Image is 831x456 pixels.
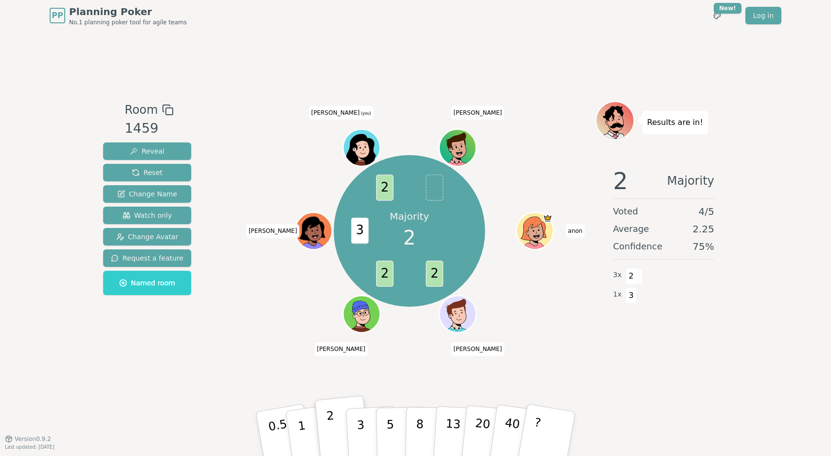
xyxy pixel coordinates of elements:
span: No.1 planning poker tool for agile teams [69,18,187,26]
p: Results are in! [647,116,703,129]
span: 2 [403,223,415,252]
span: Confidence [613,240,662,253]
button: Named room [103,271,191,295]
div: 1459 [125,119,173,139]
span: 2 [613,169,628,193]
button: Reset [103,164,191,181]
span: Click to change your name [451,342,505,356]
p: Majority [390,210,429,223]
span: Change Avatar [116,232,179,242]
button: Version0.9.2 [5,435,51,443]
button: Reveal [103,142,191,160]
button: Click to change your avatar [344,130,379,165]
button: Change Name [103,185,191,203]
span: Reveal [130,146,164,156]
span: 3 [351,218,368,244]
button: New! [708,7,726,24]
span: Room [125,101,158,119]
span: Average [613,222,649,236]
span: Click to change your name [314,342,368,356]
span: Click to change your name [451,106,505,120]
span: Click to change your name [565,224,585,238]
span: 1 x [613,289,622,300]
span: Voted [613,205,638,218]
span: Click to change your name [246,224,300,238]
span: 2 [626,268,637,284]
span: Reset [132,168,163,177]
span: 3 [626,287,637,304]
span: Click to change your name [309,106,374,120]
span: 4 / 5 [699,205,714,218]
span: 75 % [693,240,714,253]
div: New! [714,3,741,14]
a: Log in [745,7,781,24]
span: Planning Poker [69,5,187,18]
span: anon is the host [543,213,552,223]
span: Watch only [123,210,172,220]
span: Change Name [117,189,177,199]
span: 3 x [613,270,622,281]
span: Request a feature [111,253,183,263]
button: Watch only [103,207,191,224]
button: Change Avatar [103,228,191,246]
span: (you) [360,111,371,116]
button: Request a feature [103,249,191,267]
span: PP [52,10,63,21]
span: Majority [667,169,714,193]
span: 2.25 [692,222,714,236]
a: PPPlanning PokerNo.1 planning poker tool for agile teams [50,5,187,26]
span: 2 [376,175,394,201]
span: Named room [119,278,175,288]
span: Last updated: [DATE] [5,444,54,450]
span: Version 0.9.2 [15,435,51,443]
span: 2 [426,261,443,287]
span: 2 [376,261,394,287]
